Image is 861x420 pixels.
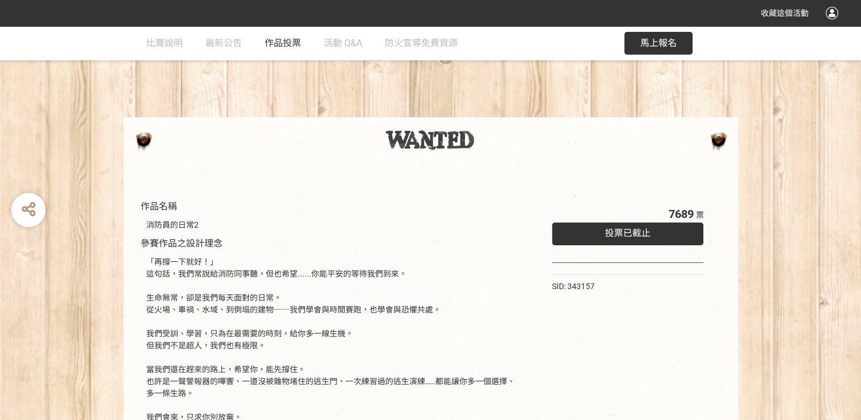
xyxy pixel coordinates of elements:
a: 比賽說明 [146,26,183,60]
span: 7689 [668,207,693,221]
a: 最新公告 [205,26,242,60]
span: 活動 Q&A [324,38,362,48]
div: 消防員的日常2 [146,219,518,231]
span: SID: 343157 [552,282,595,291]
span: 收藏這個活動 [761,9,809,18]
span: 比賽說明 [146,38,183,48]
span: 參賽作品之設計理念 [141,238,223,249]
span: 防火宣導免費資源 [385,38,458,48]
iframe: Line It Share [655,281,826,366]
span: 作品投票 [265,38,301,48]
button: 馬上報名 [624,32,693,55]
span: 最新公告 [205,38,242,48]
span: 馬上報名 [640,38,677,48]
a: 防火宣導免費資源 [385,26,458,60]
a: 作品投票 [265,26,301,60]
span: 票 [695,211,703,220]
span: 投票已截止 [605,228,650,238]
span: 作品名稱 [141,201,177,212]
iframe: Facebook Share [604,281,661,292]
a: 活動 Q&A [324,26,362,60]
